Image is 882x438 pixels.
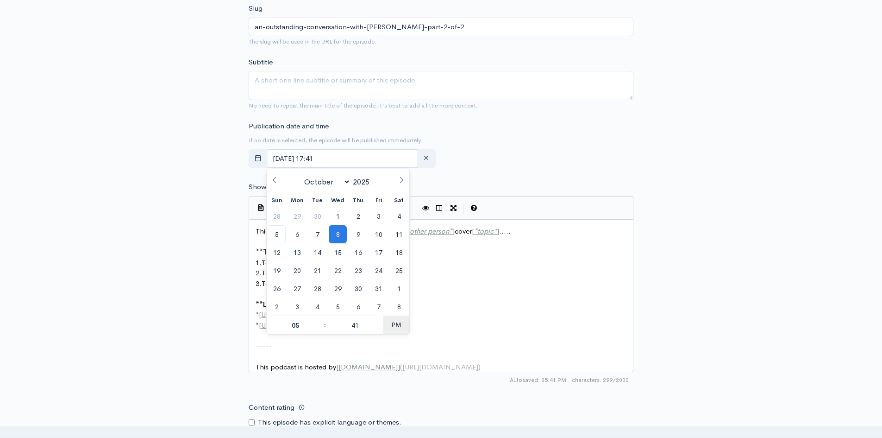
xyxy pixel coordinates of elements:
[390,225,408,243] span: October 11, 2025
[262,268,286,277] span: Topic B
[268,279,286,298] span: October 26, 2025
[263,248,322,256] span: Topics discussed:
[350,177,375,187] input: Year
[308,261,326,279] span: October 21, 2025
[572,376,629,384] span: 299/2000
[326,316,383,335] input: Minute
[287,197,307,203] span: Mon
[467,201,481,215] button: Markdown Guide
[402,227,449,235] span: another person
[268,243,286,261] span: October 12, 2025
[328,197,348,203] span: Wed
[256,342,272,350] span: -----
[478,362,481,371] span: )
[390,279,408,298] span: November 1, 2025
[259,310,335,319] span: [URL][DOMAIN_NAME]
[398,362,400,371] span: ]
[256,362,481,371] span: This podcast is hosted by
[249,121,329,132] label: Publication date and time
[308,225,326,243] span: October 7, 2025
[249,18,633,37] input: title-of-episode
[349,261,367,279] span: October 23, 2025
[369,279,388,298] span: October 31, 2025
[338,362,398,371] span: [DOMAIN_NAME]
[369,261,388,279] span: October 24, 2025
[369,207,388,225] span: October 3, 2025
[249,136,422,144] small: If no date is selected, the episode will be published immediately.
[300,177,351,187] select: Month
[497,227,499,235] span: ]
[329,298,347,316] span: November 5, 2025
[417,149,436,168] button: clear
[249,57,273,68] label: Subtitle
[390,207,408,225] span: October 4, 2025
[308,243,326,261] span: October 14, 2025
[390,298,408,316] span: November 8, 2025
[510,376,566,384] span: Autosaved: 05:41 PM
[262,258,286,267] span: Topic A
[308,298,326,316] span: November 4, 2025
[268,261,286,279] span: October 19, 2025
[432,201,446,215] button: Toggle Side by Side
[262,279,286,288] span: Topic C
[329,279,347,298] span: October 29, 2025
[268,298,286,316] span: November 2, 2025
[324,316,326,334] span: :
[268,225,286,243] span: October 5, 2025
[288,243,306,261] span: October 13, 2025
[329,225,347,243] span: October 8, 2025
[256,227,511,235] span: This week, , and cover .....
[369,197,389,203] span: Fri
[472,227,474,235] span: [
[390,261,408,279] span: October 25, 2025
[329,261,347,279] span: October 22, 2025
[349,225,367,243] span: October 9, 2025
[249,38,376,45] small: The slug will be used in the URL for the episode.
[288,261,306,279] span: October 20, 2025
[348,197,369,203] span: Thu
[452,227,455,235] span: ]
[477,227,494,235] span: topic
[258,417,401,428] label: This episode has explicit language or themes.
[349,207,367,225] span: October 2, 2025
[256,268,262,277] span: 2.
[389,197,409,203] span: Sat
[383,316,409,334] span: Click to toggle
[249,182,286,192] label: Show notes
[249,398,294,417] label: Content rating
[249,3,263,14] label: Slug
[308,279,326,298] span: October 28, 2025
[446,201,460,215] button: Toggle Fullscreen
[349,243,367,261] span: October 16, 2025
[329,243,347,261] span: October 15, 2025
[288,225,306,243] span: October 6, 2025
[267,316,324,335] input: Hour
[288,279,306,298] span: October 27, 2025
[308,207,326,225] span: September 30, 2025
[400,362,402,371] span: (
[268,207,286,225] span: September 28, 2025
[256,258,262,267] span: 1.
[254,201,268,215] button: Insert Show Notes Template
[415,203,416,214] i: |
[402,362,478,371] span: [URL][DOMAIN_NAME]
[249,102,478,109] small: No need to repeat the main title of the episode, it's best to add a little more context.
[307,197,328,203] span: Tue
[369,243,388,261] span: October 17, 2025
[419,201,432,215] button: Toggle Preview
[349,298,367,316] span: November 6, 2025
[336,362,338,371] span: [
[263,300,370,309] span: Links mentioned in this episode:
[288,207,306,225] span: September 29, 2025
[369,298,388,316] span: November 7, 2025
[267,197,287,203] span: Sun
[259,321,335,330] span: [URL][DOMAIN_NAME]
[390,243,408,261] span: October 18, 2025
[249,149,268,168] button: toggle
[288,298,306,316] span: November 3, 2025
[256,279,262,288] span: 3.
[349,279,367,298] span: October 30, 2025
[463,203,464,214] i: |
[369,225,388,243] span: October 10, 2025
[329,207,347,225] span: October 1, 2025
